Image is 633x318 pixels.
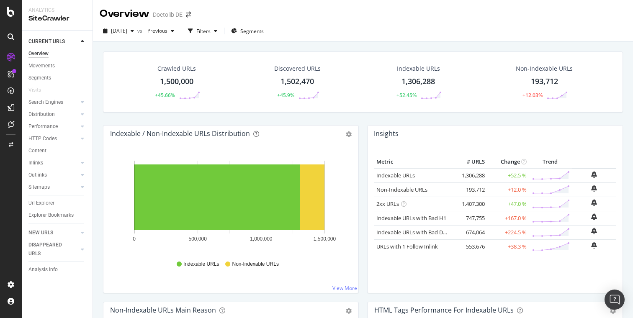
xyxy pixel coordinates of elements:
button: Filters [185,24,221,38]
div: Overview [28,49,49,58]
a: Outlinks [28,171,78,180]
div: Url Explorer [28,199,54,208]
a: Movements [28,62,87,70]
div: +45.9% [277,92,294,99]
div: 1,502,470 [280,76,314,87]
a: Search Engines [28,98,78,107]
a: Visits [28,86,49,95]
th: # URLS [453,156,487,168]
div: Sitemaps [28,183,50,192]
a: Url Explorer [28,199,87,208]
span: Indexable URLs [183,261,219,268]
div: Performance [28,122,58,131]
td: 553,676 [453,239,487,254]
div: HTTP Codes [28,134,57,143]
td: +12.0 % [487,182,529,197]
text: 1,000,000 [250,236,273,242]
div: bell-plus [591,228,597,234]
div: CURRENT URLS [28,37,65,46]
div: Content [28,146,46,155]
span: Previous [144,27,167,34]
text: 0 [133,236,136,242]
div: 1,500,000 [160,76,193,87]
a: Explorer Bookmarks [28,211,87,220]
a: Indexable URLs with Bad H1 [376,214,446,222]
div: Overview [100,7,149,21]
a: 2xx URLs [376,200,399,208]
div: +52.45% [396,92,417,99]
a: Inlinks [28,159,78,167]
a: View More [332,285,357,292]
text: 1,500,000 [314,236,336,242]
a: CURRENT URLS [28,37,78,46]
a: Indexable URLs with Bad Description [376,228,468,236]
div: +45.66% [155,92,175,99]
th: Change [487,156,529,168]
td: 674,064 [453,225,487,239]
text: 500,000 [188,236,207,242]
div: Movements [28,62,55,70]
div: Analysis Info [28,265,58,274]
a: Sitemaps [28,183,78,192]
div: Inlinks [28,159,43,167]
a: Segments [28,74,87,82]
a: Performance [28,122,78,131]
div: Discovered URLs [274,64,321,73]
div: SiteCrawler [28,14,86,23]
div: NEW URLS [28,228,53,237]
div: arrow-right-arrow-left [186,12,191,18]
h4: Insights [374,128,399,139]
div: HTML Tags Performance for Indexable URLs [374,306,514,314]
div: Visits [28,86,41,95]
a: Distribution [28,110,78,119]
span: vs [137,27,144,34]
button: Previous [144,24,178,38]
span: Non-Indexable URLs [232,261,278,268]
div: gear [346,131,352,137]
div: Non-Indexable URLs [516,64,573,73]
div: Search Engines [28,98,63,107]
svg: A chart. [110,156,349,253]
div: Non-Indexable URLs Main Reason [110,306,216,314]
div: Indexable / Non-Indexable URLs Distribution [110,129,250,138]
div: Indexable URLs [397,64,440,73]
div: Outlinks [28,171,47,180]
a: Content [28,146,87,155]
a: Analysis Info [28,265,87,274]
div: bell-plus [591,185,597,192]
a: HTTP Codes [28,134,78,143]
td: 1,407,300 [453,197,487,211]
div: Crawled URLs [157,64,196,73]
div: 193,712 [531,76,558,87]
div: gear [610,308,616,314]
div: Analytics [28,7,86,14]
a: URLs with 1 Follow Inlink [376,243,438,250]
div: Distribution [28,110,55,119]
a: Overview [28,49,87,58]
div: Open Intercom Messenger [605,290,625,310]
td: +52.5 % [487,168,529,183]
div: bell-plus [591,242,597,249]
a: DISAPPEARED URLS [28,241,78,258]
button: [DATE] [100,24,137,38]
th: Metric [374,156,453,168]
td: 1,306,288 [453,168,487,183]
td: +38.3 % [487,239,529,254]
div: DISAPPEARED URLS [28,241,71,258]
div: Explorer Bookmarks [28,211,74,220]
a: Non-Indexable URLs [376,186,427,193]
td: +167.0 % [487,211,529,225]
div: Doctolib DE [153,10,183,19]
div: bell-plus [591,171,597,178]
div: bell-plus [591,213,597,220]
div: 1,306,288 [401,76,435,87]
a: Indexable URLs [376,172,415,179]
td: +224.5 % [487,225,529,239]
a: NEW URLS [28,228,78,237]
div: +12.03% [522,92,543,99]
div: Filters [196,28,211,35]
button: Segments [228,24,267,38]
td: 747,755 [453,211,487,225]
span: Segments [240,28,264,35]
